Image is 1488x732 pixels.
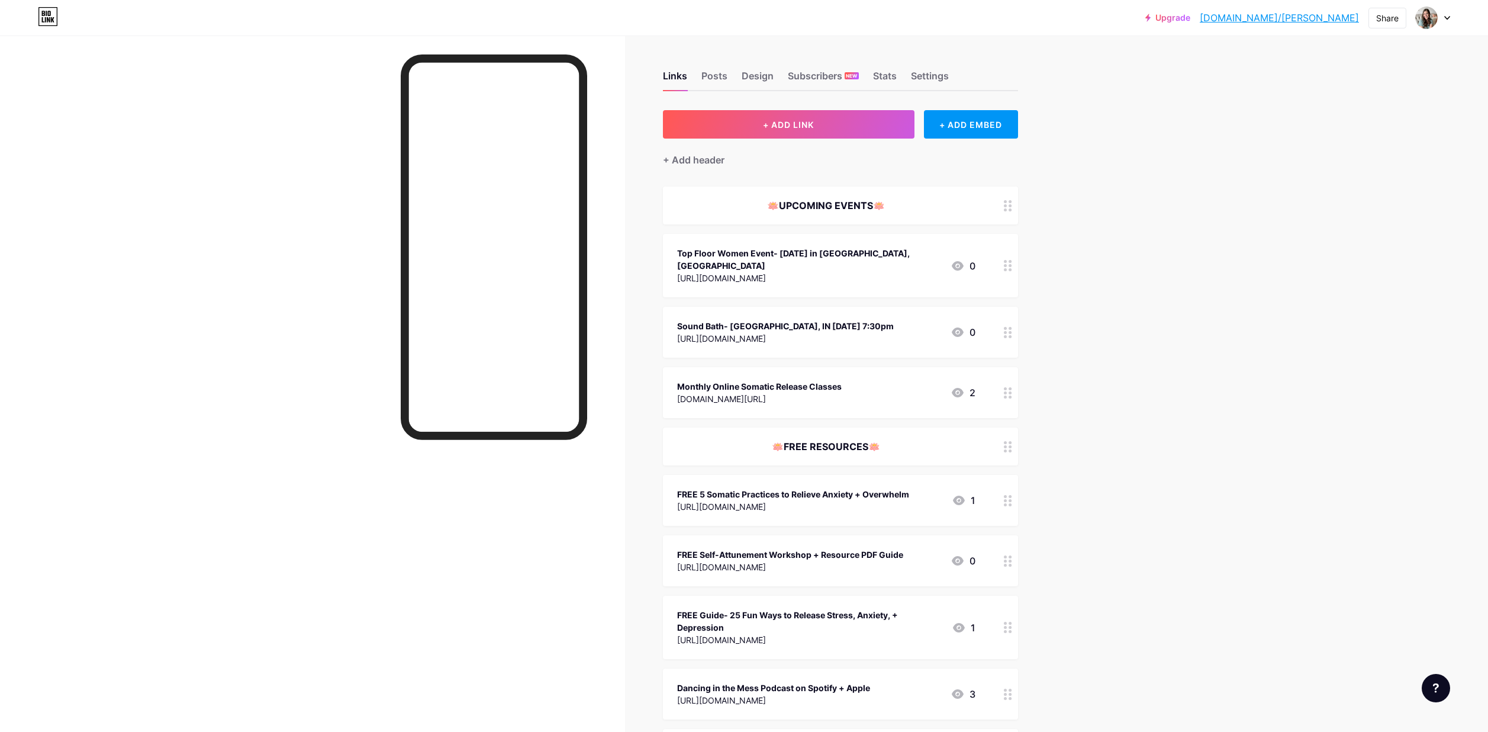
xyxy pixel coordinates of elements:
[911,69,949,90] div: Settings
[677,561,903,573] div: [URL][DOMAIN_NAME]
[952,493,975,508] div: 1
[1145,13,1190,23] a: Upgrade
[951,259,975,273] div: 0
[677,320,894,332] div: Sound Bath- [GEOGRAPHIC_DATA], IN [DATE] 7:30pm
[677,439,975,454] div: 🪷FREE RESOURCES🪷
[677,634,942,646] div: [URL][DOMAIN_NAME]
[701,69,727,90] div: Posts
[846,72,857,79] span: NEW
[677,500,909,513] div: [URL][DOMAIN_NAME]
[873,69,897,90] div: Stats
[677,380,842,393] div: Monthly Online Somatic Release Classes
[788,69,859,90] div: Subscribers
[763,120,814,130] span: + ADD LINK
[951,687,975,701] div: 3
[677,198,975,213] div: 🪷UPCOMING EVENTS🪷
[663,110,914,139] button: + ADD LINK
[677,548,903,561] div: FREE Self-Attunement Workshop + Resource PDF Guide
[951,325,975,339] div: 0
[952,621,975,635] div: 1
[951,386,975,400] div: 2
[677,694,870,707] div: [URL][DOMAIN_NAME]
[677,247,941,272] div: Top Floor Women Event- [DATE] in [GEOGRAPHIC_DATA], [GEOGRAPHIC_DATA]
[742,69,774,90] div: Design
[924,110,1018,139] div: + ADD EMBED
[677,488,909,500] div: FREE 5 Somatic Practices to Relieve Anxiety + Overwhelm
[677,332,894,345] div: [URL][DOMAIN_NAME]
[1376,12,1399,24] div: Share
[677,272,941,284] div: [URL][DOMAIN_NAME]
[1415,7,1438,29] img: jillmariehowell
[677,393,842,405] div: [DOMAIN_NAME][URL]
[951,554,975,568] div: 0
[1200,11,1359,25] a: [DOMAIN_NAME]/[PERSON_NAME]
[663,153,724,167] div: + Add header
[677,609,942,634] div: FREE Guide- 25 Fun Ways to Release Stress, Anxiety, + Depression
[677,682,870,694] div: Dancing in the Mess Podcast on Spotify + Apple
[663,69,687,90] div: Links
